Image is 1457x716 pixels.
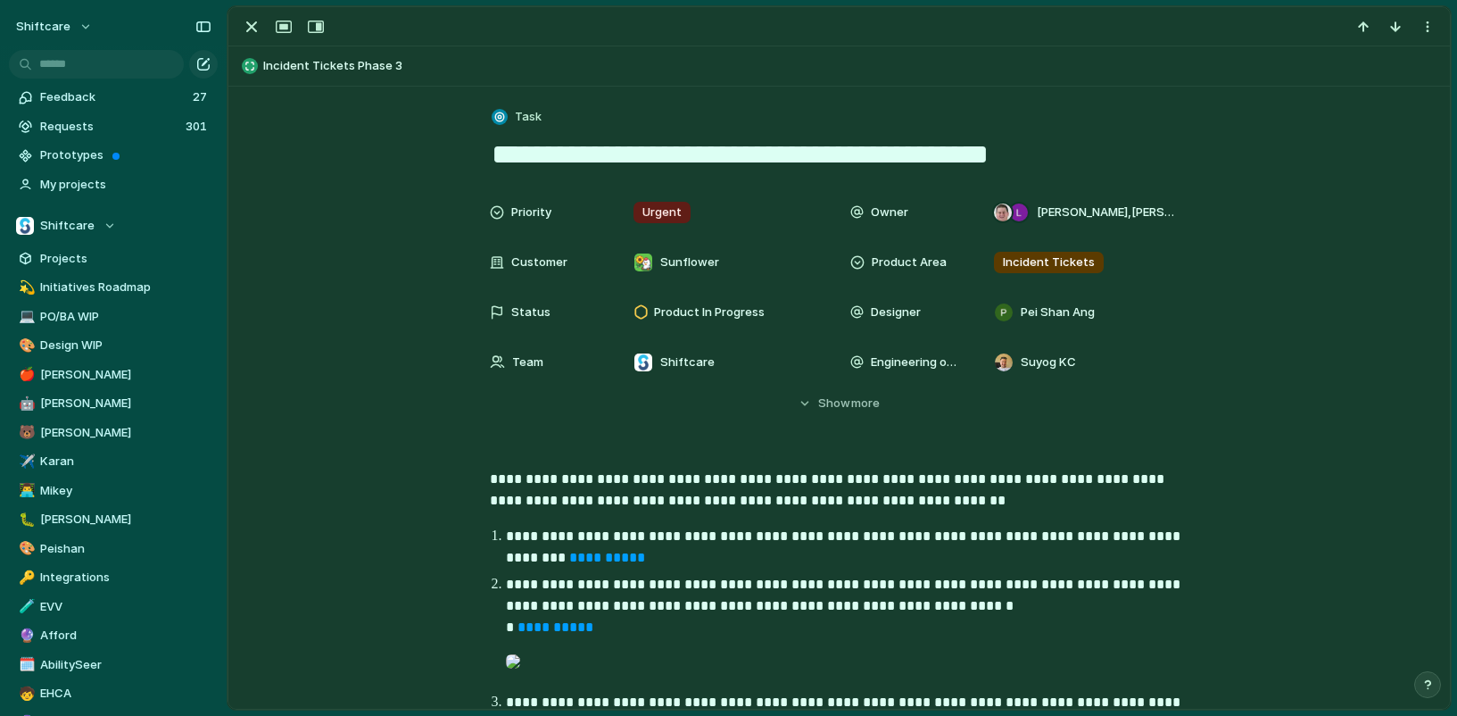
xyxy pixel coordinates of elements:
span: Karan [40,453,211,470]
a: 🤖[PERSON_NAME] [9,390,218,417]
div: 🎨 [19,538,31,559]
span: Sunflower [660,254,719,271]
button: shiftcare [8,12,102,41]
a: Feedback27 [9,84,218,111]
span: Designer [871,304,921,321]
div: 🔮 [19,626,31,646]
a: 🔑Integrations [9,564,218,591]
span: EVV [40,598,211,616]
button: 💫 [16,279,34,296]
span: Task [515,108,542,126]
button: 🔑 [16,569,34,587]
div: 💻 [19,306,31,327]
button: 💻 [16,308,34,326]
span: [PERSON_NAME] [40,366,211,384]
span: EHCA [40,685,211,703]
span: Customer [511,254,567,271]
span: shiftcare [16,18,70,36]
button: 🍎 [16,366,34,384]
span: Priority [511,204,551,221]
a: 🎨Peishan [9,536,218,562]
button: 👨‍💻 [16,482,34,500]
button: 🔮 [16,627,34,645]
div: 🐻 [19,422,31,443]
button: 🗓️ [16,656,34,674]
div: 👨‍💻Mikey [9,478,218,504]
span: 27 [193,88,211,106]
span: Design WIP [40,337,211,354]
a: 🍎[PERSON_NAME] [9,362,218,388]
span: AbilitySeer [40,656,211,674]
button: 🤖 [16,395,34,412]
span: Pei Shan Ang [1021,304,1095,321]
div: 💫 [19,278,31,298]
div: 🐛 [19,510,31,530]
span: Urgent [642,204,682,221]
span: Projects [40,250,211,268]
span: Product Area [872,254,947,271]
span: [PERSON_NAME] , [PERSON_NAME] [1037,204,1174,221]
a: 💫Initiatives Roadmap [9,274,218,301]
button: Incident Tickets Phase 3 [236,52,1442,80]
span: [PERSON_NAME] [40,395,211,412]
span: Integrations [40,569,211,587]
a: 🗓️AbilitySeer [9,652,218,679]
div: 🎨 [19,336,31,356]
a: Requests301 [9,113,218,140]
span: Afford [40,627,211,645]
a: 🎨Design WIP [9,332,218,359]
button: 🎨 [16,337,34,354]
span: Incident Tickets Phase 3 [263,57,1442,75]
span: Prototypes [40,146,211,164]
span: Status [511,304,551,321]
span: Show [818,395,850,412]
a: 💻PO/BA WIP [9,304,218,330]
span: Feedback [40,88,187,106]
span: My projects [40,176,211,194]
span: Team [512,354,543,371]
div: 🧪EVV [9,594,218,620]
div: 🔑 [19,568,31,588]
div: 🔮Afford [9,622,218,649]
span: Engineering owner [871,354,964,371]
div: 🗓️ [19,654,31,675]
a: My projects [9,171,218,198]
span: [PERSON_NAME] [40,424,211,442]
a: 🐛[PERSON_NAME] [9,506,218,533]
span: Shiftcare [40,217,95,235]
button: 🐻 [16,424,34,442]
span: Incident Tickets [1003,254,1095,271]
div: 🍎 [19,364,31,385]
a: Projects [9,246,218,272]
button: 🧪 [16,598,34,616]
span: Requests [40,118,180,136]
a: 🐻[PERSON_NAME] [9,420,218,446]
span: Mikey [40,482,211,500]
a: ✈️Karan [9,448,218,475]
a: Prototypes [9,142,218,169]
span: more [851,395,880,412]
div: 👨‍💻 [19,480,31,501]
div: 🤖 [19,394,31,414]
span: Owner [871,204,908,221]
span: Suyog KC [1021,354,1076,371]
div: 🧪 [19,596,31,617]
button: 🐛 [16,511,34,529]
button: 🎨 [16,540,34,558]
div: 🧒 [19,684,31,704]
button: ✈️ [16,453,34,470]
a: 🧒EHCA [9,680,218,707]
button: 🧒 [16,685,34,703]
span: PO/BA WIP [40,308,211,326]
button: Shiftcare [9,212,218,239]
